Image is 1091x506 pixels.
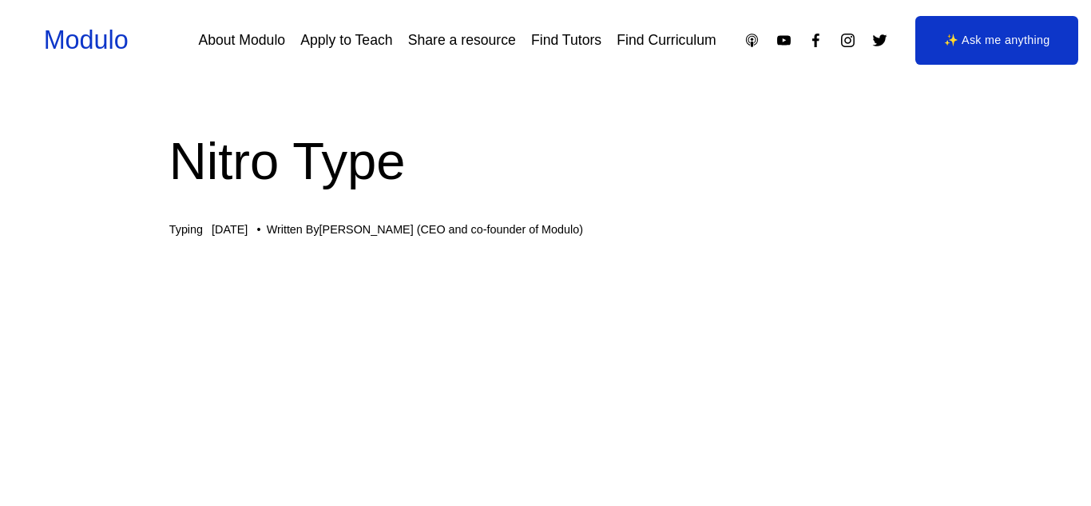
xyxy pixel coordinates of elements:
[169,125,922,197] h1: Nitro Type
[744,32,760,49] a: Apple Podcasts
[198,26,285,54] a: About Modulo
[807,32,824,49] a: Facebook
[212,223,248,236] span: [DATE]
[300,26,392,54] a: Apply to Teach
[44,26,129,54] a: Modulo
[169,223,203,236] a: Typing
[408,26,516,54] a: Share a resource
[839,32,856,49] a: Instagram
[617,26,716,54] a: Find Curriculum
[267,223,583,237] div: Written By
[871,32,888,49] a: Twitter
[776,32,792,49] a: YouTube
[531,26,601,54] a: Find Tutors
[319,223,583,236] a: [PERSON_NAME] (CEO and co-founder of Modulo)
[915,16,1078,64] a: ✨ Ask me anything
